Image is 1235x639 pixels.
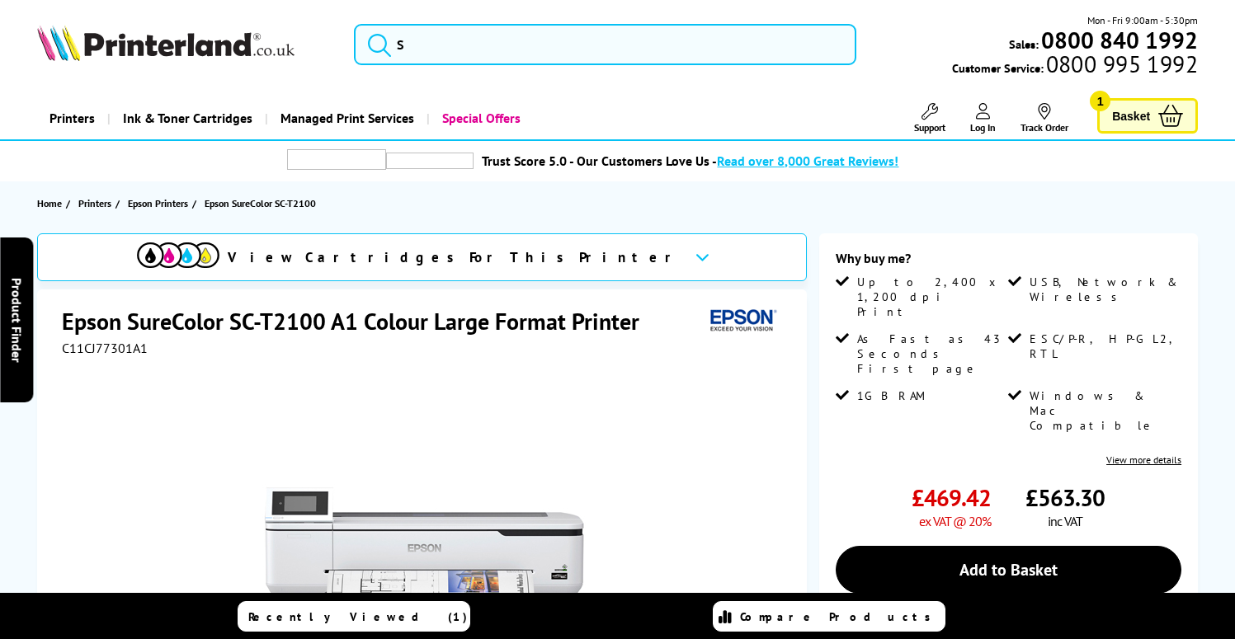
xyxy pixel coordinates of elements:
span: 0800 995 1992 [1044,56,1198,72]
span: Windows & Mac Compatible [1030,388,1178,433]
img: trustpilot rating [287,149,386,170]
span: Sales: [1009,36,1039,52]
span: Home [37,195,62,212]
a: Recently Viewed (1) [238,601,470,632]
span: As Fast as 43 Seconds First page [857,331,1006,376]
a: Log In [970,103,996,134]
span: Compare Products [740,609,940,624]
a: Add to Basket [836,546,1181,594]
img: Printerland Logo [37,25,295,61]
a: Track Order [1021,103,1068,134]
span: Recently Viewed (1) [248,609,468,624]
div: Why buy me? [836,250,1181,275]
span: C11CJ77301A1 [62,340,148,356]
span: Read over 8,000 Great Reviews! [717,153,898,169]
a: Trust Score 5.0 - Our Customers Love Us -Read over 8,000 Great Reviews! [482,153,898,169]
img: trustpilot rating [386,153,474,169]
span: ESC/P-R, HP-GL2, RTL [1030,331,1178,361]
span: Support [914,121,945,134]
a: Basket 1 [1097,98,1198,134]
span: 1 [1090,91,1110,111]
span: Basket [1112,105,1150,127]
a: 0800 840 1992 [1039,32,1198,48]
span: Product Finder [8,277,25,362]
span: Printers [78,195,111,212]
img: Epson [704,306,780,336]
a: Support [914,103,945,134]
a: View more details [1106,453,1181,466]
span: ex VAT @ 20% [919,513,991,529]
a: Managed Print Services [265,97,427,139]
span: Ink & Toner Cartridges [123,97,252,139]
b: 0800 840 1992 [1041,25,1198,55]
a: Printers [78,195,115,212]
input: S [354,24,857,65]
span: Log In [970,121,996,134]
a: Ink & Toner Cartridges [107,97,265,139]
a: Epson Printers [128,195,192,212]
a: Special Offers [427,97,533,139]
span: £469.42 [912,482,991,513]
span: 1GB RAM [857,388,926,403]
span: Customer Service: [952,56,1198,76]
a: Epson SureColor SC-T2100 [205,195,320,212]
h1: Epson SureColor SC-T2100 A1 Colour Large Format Printer [62,306,656,336]
span: £563.30 [1025,482,1105,513]
span: Mon - Fri 9:00am - 5:30pm [1087,12,1198,28]
a: Compare Products [713,601,945,632]
img: cmyk-icon.svg [137,242,219,268]
span: View Cartridges For This Printer [228,248,681,266]
a: Printers [37,97,107,139]
a: Home [37,195,66,212]
a: Printerland Logo [37,25,333,64]
span: inc VAT [1048,513,1082,529]
span: Epson Printers [128,195,188,212]
span: USB, Network & Wireless [1030,275,1178,304]
span: Up to 2,400 x 1,200 dpi Print [857,275,1006,319]
span: Epson SureColor SC-T2100 [205,195,316,212]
